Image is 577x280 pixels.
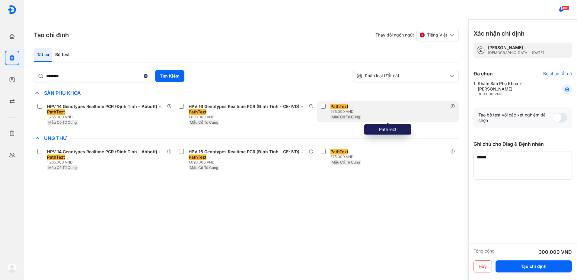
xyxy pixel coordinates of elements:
[356,73,448,79] div: Phân loại (Tất cả)
[47,160,167,165] div: 1.265.000 VND
[496,260,572,272] button: Tạo chỉ định
[539,248,572,256] div: 300.000 VND
[41,135,70,141] span: Ung Thư
[488,50,544,55] div: [DEMOGRAPHIC_DATA] - [DATE]
[47,154,65,160] span: PathTezt
[330,104,348,109] span: PathTezt
[189,115,308,119] div: 1.093.000 VND
[47,115,167,119] div: 1.265.000 VND
[332,115,360,119] span: Mẫu Cổ Tử Cung
[41,90,84,96] span: Sản Phụ Khoa
[473,70,493,77] div: Đã chọn
[478,92,547,97] div: 300.000 VND
[189,104,306,115] div: HPV 16 Genotypes Realtime PCR (Định Tính - CE-IVD) +
[332,160,360,164] span: Mẫu Cổ Tử Cung
[189,160,308,165] div: 1.093.000 VND
[330,109,362,114] div: 575.000 VND
[47,109,65,115] span: PathTezt
[48,120,77,125] span: Mẫu Cổ Tử Cung
[48,165,77,170] span: Mẫu Cổ Tử Cung
[34,31,69,39] h3: Tạo chỉ định
[330,154,362,159] div: 575.000 VND
[189,109,206,115] span: PathTezt
[473,29,524,38] h3: Xác nhận chỉ định
[47,149,164,160] div: HPV 14 Genotypes Realtime PCR (Định Tính - Abbott) +
[52,48,73,62] div: Bộ test
[7,263,17,273] img: logo
[8,5,17,14] img: logo
[478,112,553,123] div: Tạo bộ test với các xét nghiệm đã chọn
[189,154,206,160] span: PathTezt
[190,120,218,125] span: Mẫu Cổ Tử Cung
[488,45,544,50] div: [PERSON_NAME]
[330,149,348,154] span: PathTezt
[473,260,492,272] button: Huỷ
[47,104,164,115] div: HPV 14 Genotypes Realtime PCR (Định Tính - Abbott) +
[375,29,459,41] div: Thay đổi ngôn ngữ:
[561,6,569,10] span: 4911
[478,81,547,97] div: Khám Sản Phụ Khoa + [PERSON_NAME]
[427,32,447,38] span: Tiếng Việt
[473,248,495,256] div: Tổng cộng
[155,70,184,82] button: Tìm Kiếm
[473,140,572,148] div: Ghi chú cho Diag & Bệnh nhân
[543,71,572,76] div: Bỏ chọn tất cả
[473,81,547,97] div: 1.
[34,48,52,62] div: Tất cả
[189,149,306,160] div: HPV 16 Genotypes Realtime PCR (Định Tính - CE-IVD) +
[190,165,218,170] span: Mẫu Cổ Tử Cung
